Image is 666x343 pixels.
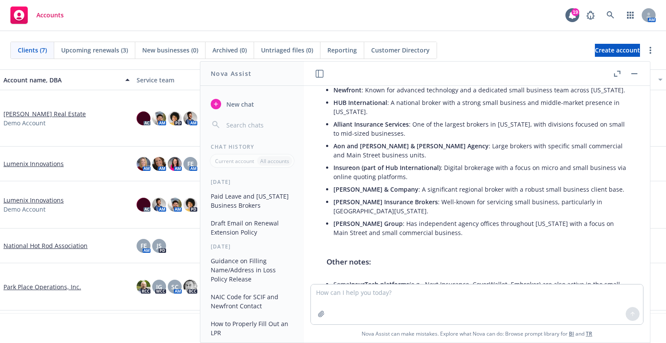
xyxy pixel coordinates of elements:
p: Current account [215,157,254,165]
img: photo [137,198,150,212]
span: Reporting [327,46,357,55]
img: photo [183,111,197,125]
li: : Well-known for servicing small business, particularly in [GEOGRAPHIC_DATA][US_STATE]. [333,196,627,217]
span: Insureon (part of Hub International) [333,163,441,172]
a: National Hot Rod Association [3,241,88,250]
span: HUB International [333,98,387,107]
button: Paid Leave and [US_STATE] Business Brokers [207,189,297,212]
span: [PERSON_NAME] Insurance Brokers [333,198,438,206]
img: photo [183,198,197,212]
span: Upcoming renewals (3) [61,46,128,55]
li: : A significant regional broker with a robust small business client base. [333,183,627,196]
img: photo [152,111,166,125]
li: : Digital brokerage with a focus on micro and small business via online quoting platforms. [333,161,627,183]
span: Newfront [333,86,362,94]
img: photo [183,280,197,294]
img: photo [168,198,182,212]
span: Aon and [PERSON_NAME] & [PERSON_NAME] Agency [333,142,489,150]
input: Search chats [225,119,294,131]
h1: Nova Assist [211,69,251,78]
span: FE [140,241,147,250]
span: Demo Account [3,118,46,127]
li: : Known for advanced technology and a dedicated small business team across [US_STATE]. [333,84,627,96]
a: more [645,45,656,56]
img: photo [168,157,182,171]
button: New chat [207,96,297,112]
span: InsurTech platforms [349,280,409,288]
span: JG [156,282,162,291]
a: BI [569,330,574,337]
div: [DATE] [200,243,304,250]
button: Service team [133,69,266,90]
button: NAIC Code for SCIF and Newfront Contact [207,290,297,313]
span: Alliant Insurance Services [333,120,409,128]
div: [DATE] [200,178,304,186]
a: Park Place Operations, Inc. [3,282,81,291]
img: photo [168,111,182,125]
a: Search [602,7,619,24]
button: Guidance on Filling Name/Address in Loss Policy Release [207,254,297,286]
span: SC [171,282,179,291]
span: Clients (7) [18,46,47,55]
a: Lumenix Innovations [3,159,64,168]
span: New businesses (0) [142,46,198,55]
div: Service team [137,75,263,85]
span: FE [187,159,194,168]
span: Accounts [36,12,64,19]
span: Untriaged files (0) [261,46,313,55]
a: Accounts [7,3,67,27]
span: [PERSON_NAME] Group [333,219,403,228]
span: New chat [225,100,254,109]
li: : A national broker with a strong small business and middle-market presence in [US_STATE]. [333,96,627,118]
span: Create account [595,42,640,59]
button: Draft Email on Renewal Extension Policy [207,216,297,239]
button: How to Properly Fill Out an LPR [207,317,297,340]
a: Report a Bug [582,7,599,24]
a: [PERSON_NAME] Real Estate [3,109,86,118]
img: photo [152,157,166,171]
li: Some (e.g., Next Insurance, CoverWallet, Embroker) are also active in the small business segment,... [333,278,627,300]
img: photo [152,198,166,212]
div: Chat History [200,143,304,150]
a: Switch app [622,7,639,24]
li: : Large brokers with specific small commercial and Main Street business units. [333,140,627,161]
span: [PERSON_NAME] & Company [333,185,418,193]
span: Demo Account [3,205,46,214]
a: Create account [595,44,640,57]
li: : One of the largest brokers in [US_STATE], with divisions focused on small to mid-sized businesses. [333,118,627,140]
span: Archived (0) [212,46,247,55]
span: Customer Directory [371,46,430,55]
div: Account name, DBA [3,75,120,85]
img: photo [137,157,150,171]
a: TR [586,330,592,337]
li: : Has independent agency offices throughout [US_STATE] with a focus on Main Street and small comm... [333,217,627,239]
span: Other notes: [326,257,371,267]
a: Lumenix Innovations [3,196,64,205]
span: JS [157,241,162,250]
p: All accounts [260,157,289,165]
img: photo [137,280,150,294]
span: Nova Assist can make mistakes. Explore what Nova can do: Browse prompt library for and [307,325,646,343]
img: photo [137,111,150,125]
div: 19 [571,8,579,16]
